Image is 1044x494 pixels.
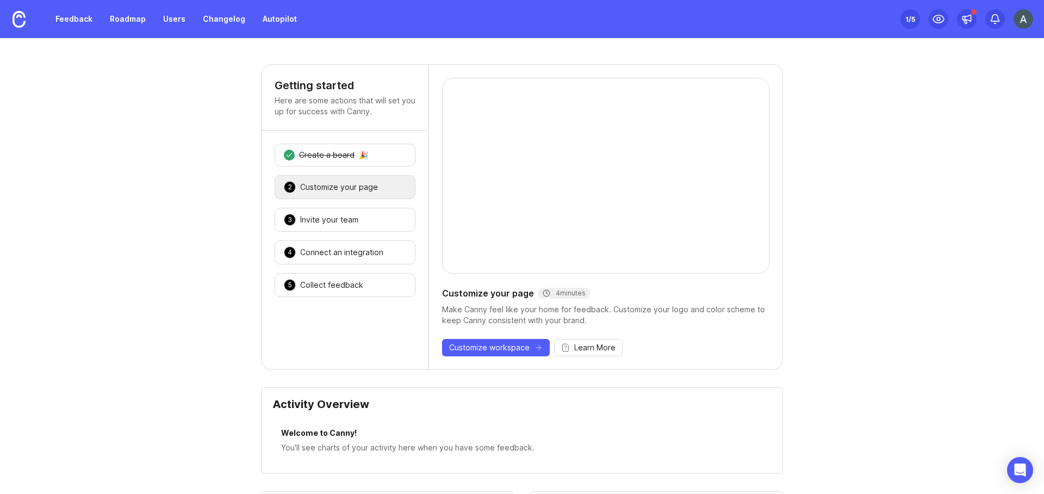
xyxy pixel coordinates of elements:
a: Roadmap [103,9,152,29]
div: 1 /5 [905,11,915,27]
span: Learn More [574,342,616,353]
button: 1/5 [900,9,920,29]
img: Alex Delgado [1014,9,1033,29]
div: Customize your page [442,287,769,300]
div: Make Canny feel like your home for feedback. Customize your logo and color scheme to keep Canny c... [442,304,769,326]
div: 3 [284,214,296,226]
div: 2 [284,181,296,193]
button: Learn More [554,339,623,356]
div: 5 [284,279,296,291]
span: Customize workspace [449,342,530,353]
a: Feedback [49,9,99,29]
img: Canny Home [13,11,26,28]
div: Welcome to Canny! [281,427,763,442]
div: Customize your page [300,182,378,193]
div: Open Intercom Messenger [1007,457,1033,483]
p: Here are some actions that will set you up for success with Canny. [275,95,415,117]
a: Autopilot [256,9,303,29]
div: 4 minutes [543,289,586,298]
a: Users [157,9,192,29]
div: 🎉 [359,151,368,159]
div: 4 [284,246,296,258]
div: Connect an integration [300,247,383,258]
div: Invite your team [300,214,358,225]
div: Collect feedback [300,280,363,291]
div: Create a board [299,150,355,160]
div: Activity Overview [272,399,772,418]
div: You'll see charts of your activity here when you have some feedback. [281,442,763,454]
a: Changelog [196,9,252,29]
h4: Getting started [275,78,415,93]
button: Customize workspace [442,339,550,356]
